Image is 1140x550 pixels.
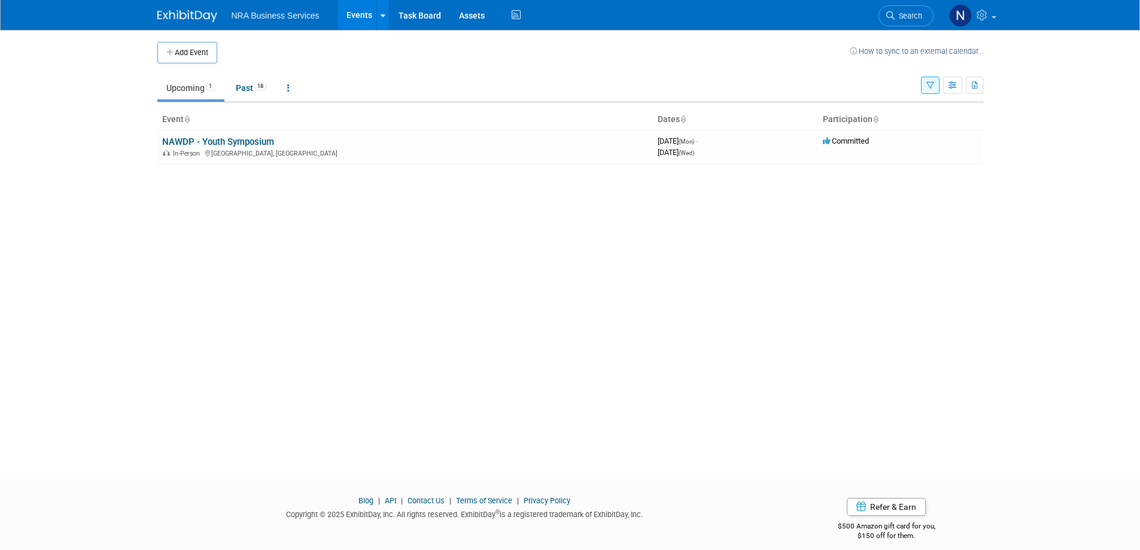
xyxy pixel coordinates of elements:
[524,496,570,505] a: Privacy Policy
[205,82,215,91] span: 1
[679,138,694,145] span: (Mon)
[658,136,698,145] span: [DATE]
[157,10,217,22] img: ExhibitDay
[184,114,190,124] a: Sort by Event Name
[157,506,773,520] div: Copyright © 2025 ExhibitDay, Inc. All rights reserved. ExhibitDay is a registered trademark of Ex...
[157,42,217,63] button: Add Event
[653,110,818,130] th: Dates
[878,5,934,26] a: Search
[790,513,983,541] div: $500 Amazon gift card for you,
[446,496,454,505] span: |
[398,496,406,505] span: |
[456,496,512,505] a: Terms of Service
[157,77,224,99] a: Upcoming1
[162,136,274,147] a: NAWDP - Youth Symposium
[680,114,686,124] a: Sort by Start Date
[358,496,373,505] a: Blog
[385,496,396,505] a: API
[679,150,694,156] span: (Wed)
[696,136,698,145] span: -
[949,4,972,27] img: Neeley Carlson
[790,531,983,541] div: $150 off for them.
[157,110,653,130] th: Event
[873,114,878,124] a: Sort by Participation Type
[823,136,869,145] span: Committed
[408,496,445,505] a: Contact Us
[227,77,276,99] a: Past18
[173,150,203,157] span: In-Person
[162,148,648,157] div: [GEOGRAPHIC_DATA], [GEOGRAPHIC_DATA]
[232,11,320,20] span: NRA Business Services
[254,82,267,91] span: 18
[850,47,983,56] a: How to sync to an external calendar...
[163,150,170,156] img: In-Person Event
[495,509,500,515] sup: ®
[895,11,922,20] span: Search
[514,496,522,505] span: |
[658,148,694,157] span: [DATE]
[818,110,983,130] th: Participation
[847,498,926,516] a: Refer & Earn
[375,496,383,505] span: |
